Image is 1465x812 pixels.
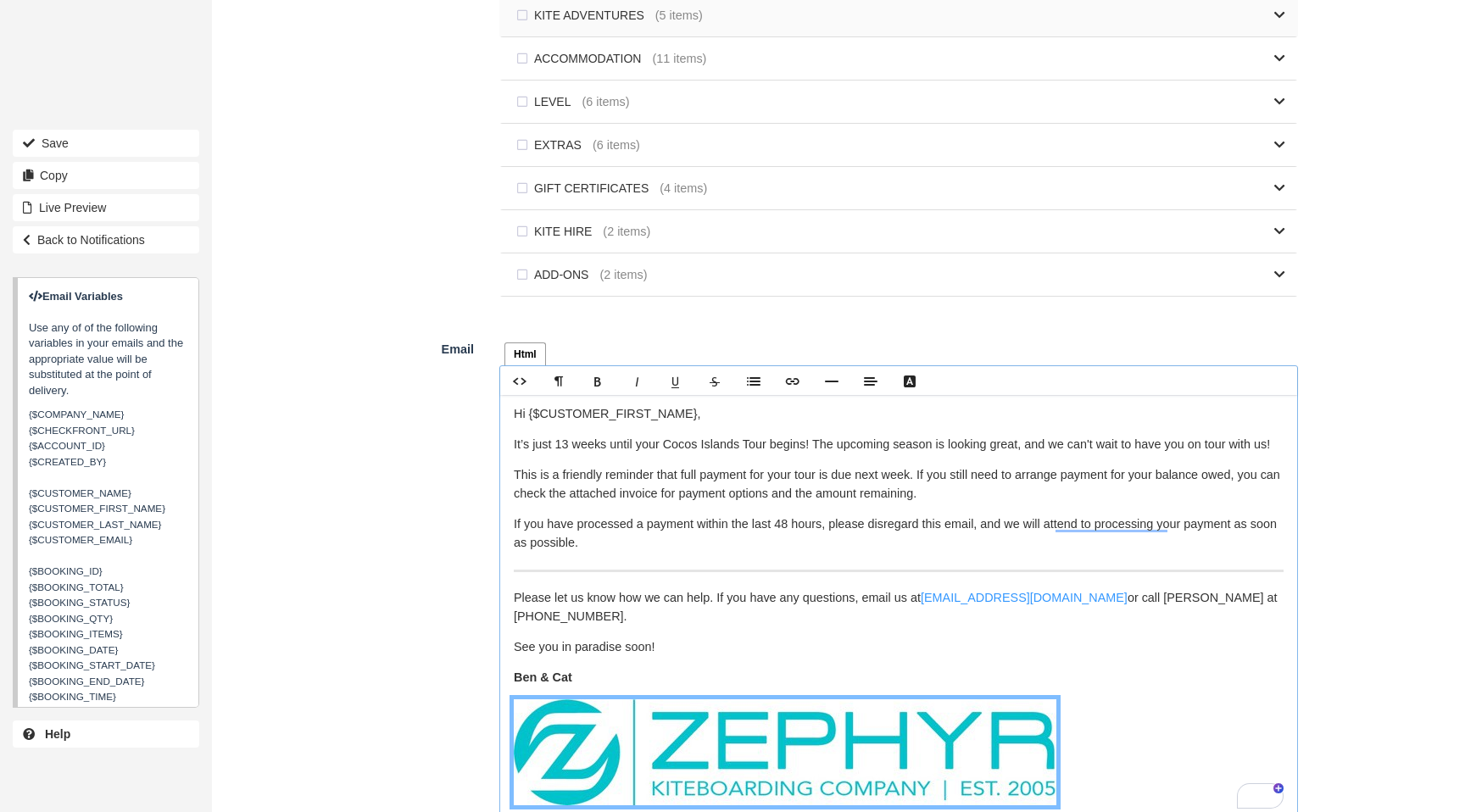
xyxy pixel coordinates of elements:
span: {$CUSTOMER_NAME} {$CUSTOMER_FIRST_NAME} {$CUSTOMER_LAST_NAME} {$CUSTOMER_EMAIL} [29,487,165,546]
a: Strikethrough [695,367,734,395]
p: Hi {$CUSTOMER_FIRST_NAME}, [514,405,1284,424]
label: EXTRAS [512,132,593,158]
a: Format [539,367,578,395]
a: Align [851,367,890,395]
span: (11 items) [652,50,706,68]
button: Save [13,130,199,157]
a: Html [504,342,546,366]
span: (2 items) [603,223,650,241]
span: (6 items) [582,93,629,111]
label: LEVEL [512,89,582,114]
b: Help [45,727,70,741]
a: Lists [734,367,773,395]
span: (6 items) [593,136,640,154]
strong: Email Variables [29,290,123,303]
a: Underline [656,367,695,395]
span: (4 items) [660,180,707,197]
label: KITE HIRE [512,219,603,244]
p: Please let us know how we can help. If you have any questions, email us at or call [PERSON_NAME] ... [514,589,1284,626]
a: Back to Notifications [13,226,199,253]
a: Italic [617,367,656,395]
a: HTML [500,367,539,395]
label: KITE ADVENTURES [512,3,655,28]
p: See you in paradise soon! [514,638,1284,657]
label: ACCOMMODATION [512,46,652,71]
a: Copy [13,162,199,189]
strong: Ben & Cat [514,670,572,684]
button: Live Preview [13,194,199,221]
span: (2 items) [599,266,647,284]
label: Email [212,335,487,359]
a: Link [773,367,812,395]
a: Help [13,720,199,748]
label: GIFT CERTIFICATES [512,175,660,201]
p: If you have processed a payment within the last 48 hours, please disregard this email, and we wil... [514,515,1284,552]
a: Bold [578,367,617,395]
p: Use any of of the following variables in your emails and the appropriate value will be substitute... [29,289,187,399]
a: [EMAIL_ADDRESS][DOMAIN_NAME] [921,591,1128,604]
a: Line [812,367,851,395]
img: ZEPHYR-Kiteboarding-Company_007-BLUE-Medium.jpeg [514,699,1056,805]
p: It’s just 13 weeks until your Cocos Islands Tour begins! The upcoming season is looking great, an... [514,436,1284,454]
a: Text Color [890,367,929,395]
label: ADD-ONS [512,262,599,287]
p: This is a friendly reminder that full payment for your tour is due next week. If you still need t... [514,466,1284,503]
span: (5 items) [655,7,703,25]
